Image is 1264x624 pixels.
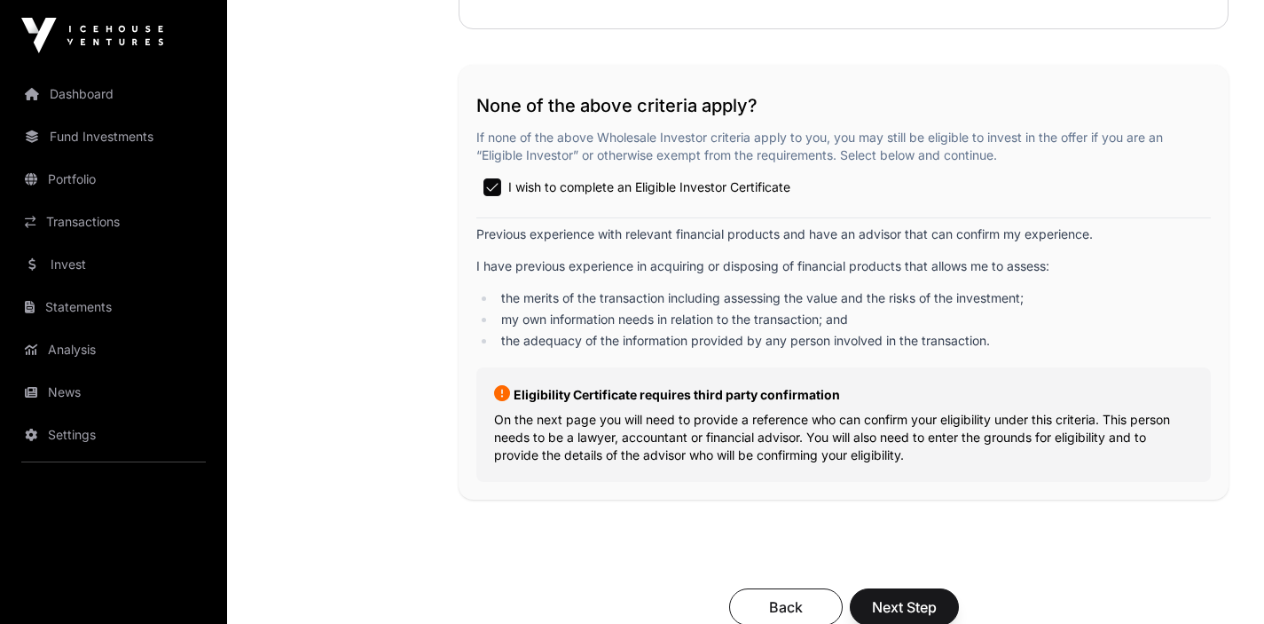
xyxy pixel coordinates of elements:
span: Next Step [872,596,937,618]
img: Icehouse Ventures Logo [21,18,163,53]
a: News [14,373,213,412]
a: Invest [14,245,213,284]
a: Fund Investments [14,117,213,156]
p: Previous experience with relevant financial products and have an advisor that can confirm my expe... [476,225,1211,243]
span: I wish to complete an Eligible Investor Certificate [508,178,790,196]
a: Portfolio [14,160,213,199]
a: Dashboard [14,75,213,114]
a: Statements [14,288,213,327]
a: Analysis [14,330,213,369]
li: the adequacy of the information provided by any person involved in the transaction. [496,332,1211,350]
li: the merits of the transaction including assessing the value and the risks of the investment; [496,289,1211,307]
p: Eligibility Certificate requires third party confirmation [494,385,1193,404]
a: Settings [14,415,213,454]
span: Back [751,596,820,618]
iframe: Chat Widget [1175,539,1264,624]
h2: None of the above criteria apply? [476,93,1211,118]
p: I have previous experience in acquiring or disposing of financial products that allows me to assess: [476,257,1211,275]
li: my own information needs in relation to the transaction; and [496,311,1211,328]
a: Transactions [14,202,213,241]
p: On the next page you will need to provide a reference who can confirm your eligibility under this... [494,411,1193,464]
p: If none of the above Wholesale Investor criteria apply to you, you may still be eligible to inves... [476,129,1211,164]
